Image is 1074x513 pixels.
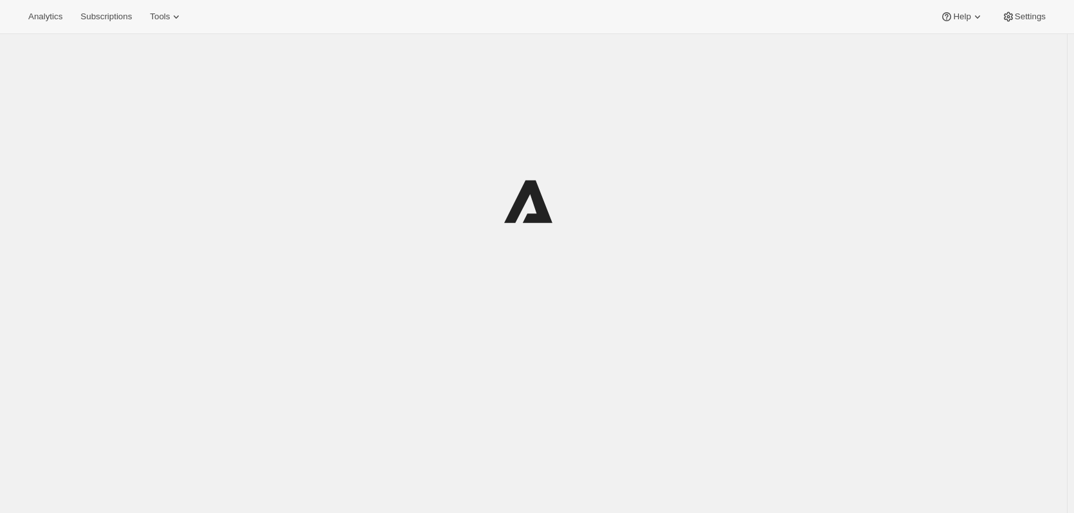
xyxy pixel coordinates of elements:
[73,8,140,26] button: Subscriptions
[28,12,62,22] span: Analytics
[80,12,132,22] span: Subscriptions
[994,8,1053,26] button: Settings
[933,8,991,26] button: Help
[1015,12,1046,22] span: Settings
[150,12,170,22] span: Tools
[142,8,190,26] button: Tools
[953,12,970,22] span: Help
[21,8,70,26] button: Analytics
